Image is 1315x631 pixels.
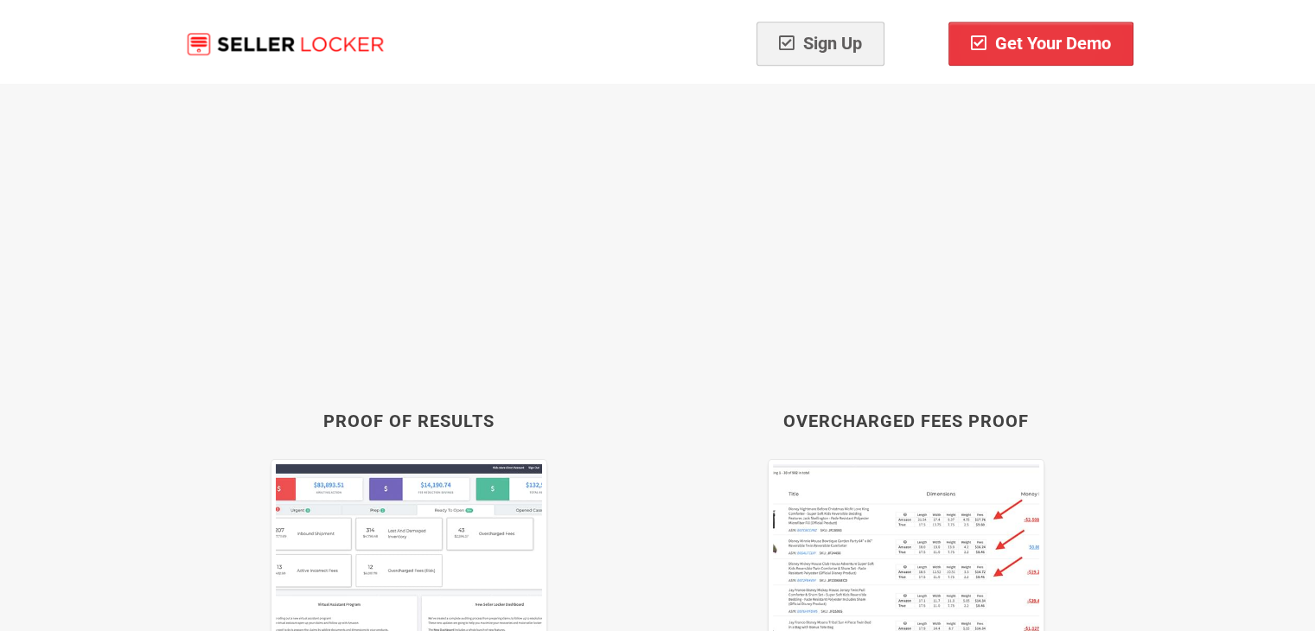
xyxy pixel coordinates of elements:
b: Proof of Results [323,411,495,431]
a: Sign Up [756,22,884,66]
b: Overcharged fees proof [783,411,1029,431]
a: Get Your Demo [948,22,1133,66]
iframe: Drift Widget Chat Controller [984,507,1294,610]
span: Sign Up [779,33,862,54]
span: Get Your Demo [971,33,1111,54]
